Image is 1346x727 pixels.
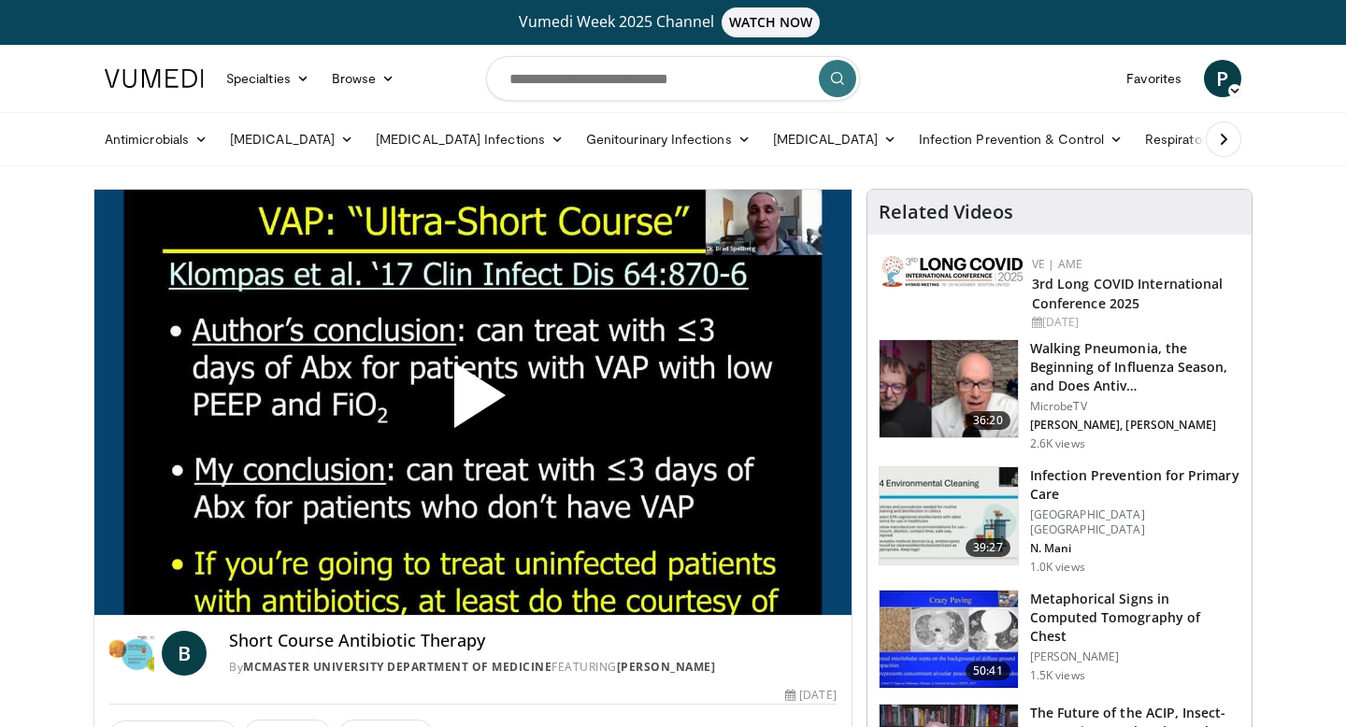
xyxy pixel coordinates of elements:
[880,340,1018,437] img: edc5cfa7-2b79-4bcb-9aca-161d5621b87e.150x105_q85_crop-smart_upscale.jpg
[879,466,1240,575] a: 39:27 Infection Prevention for Primary Care [GEOGRAPHIC_DATA] [GEOGRAPHIC_DATA] N. Mani 1.0K views
[879,590,1240,689] a: 50:41 Metaphorical Signs in Computed Tomography of Chest [PERSON_NAME] 1.5K views
[93,121,219,158] a: Antimicrobials
[966,538,1010,557] span: 39:27
[243,659,551,675] a: McMaster University Department of Medicine
[1030,541,1240,556] p: N. Mani
[1030,560,1085,575] p: 1.0K views
[321,60,407,97] a: Browse
[966,662,1010,680] span: 50:41
[486,56,860,101] input: Search topics, interventions
[229,659,837,676] div: By FEATURING
[1134,121,1308,158] a: Respiratory Infections
[305,311,641,494] button: Play Video
[908,121,1134,158] a: Infection Prevention & Control
[1030,436,1085,451] p: 2.6K views
[109,631,154,676] img: McMaster University Department of Medicine
[575,121,762,158] a: Genitourinary Infections
[880,467,1018,564] img: e19e1ca2-f675-428f-a603-a28a9b836cc9.150x105_q85_crop-smart_upscale.jpg
[107,7,1239,37] a: Vumedi Week 2025 ChannelWATCH NOW
[1032,275,1224,312] a: 3rd Long COVID International Conference 2025
[879,201,1013,223] h4: Related Videos
[1115,60,1193,97] a: Favorites
[1030,418,1240,433] p: [PERSON_NAME], [PERSON_NAME]
[219,121,365,158] a: [MEDICAL_DATA]
[1204,60,1241,97] a: P
[94,190,852,616] video-js: Video Player
[215,60,321,97] a: Specialties
[1030,399,1240,414] p: MicrobeTV
[785,687,836,704] div: [DATE]
[1030,649,1240,664] p: [PERSON_NAME]
[365,121,575,158] a: [MEDICAL_DATA] Infections
[1032,256,1082,272] a: VE | AME
[105,69,204,88] img: VuMedi Logo
[229,631,837,651] h4: Short Course Antibiotic Therapy
[966,411,1010,430] span: 36:20
[162,631,207,676] a: B
[1030,668,1085,683] p: 1.5K views
[1030,590,1240,646] h3: Metaphorical Signs in Computed Tomography of Chest
[1030,339,1240,395] h3: Walking Pneumonia, the Beginning of Influenza Season, and Does Antiv…
[1032,314,1237,331] div: [DATE]
[880,591,1018,688] img: e91226c7-0623-465e-a712-324d86931c71.150x105_q85_crop-smart_upscale.jpg
[882,256,1023,287] img: a2792a71-925c-4fc2-b8ef-8d1b21aec2f7.png.150x105_q85_autocrop_double_scale_upscale_version-0.2.jpg
[762,121,908,158] a: [MEDICAL_DATA]
[879,339,1240,451] a: 36:20 Walking Pneumonia, the Beginning of Influenza Season, and Does Antiv… MicrobeTV [PERSON_NAM...
[1030,507,1240,537] p: [GEOGRAPHIC_DATA] [GEOGRAPHIC_DATA]
[617,659,716,675] a: [PERSON_NAME]
[1030,466,1240,504] h3: Infection Prevention for Primary Care
[722,7,821,37] span: WATCH NOW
